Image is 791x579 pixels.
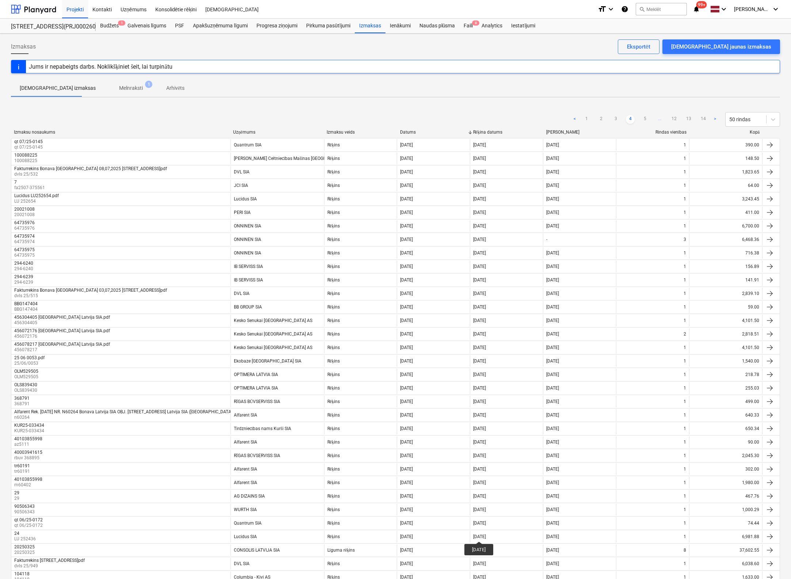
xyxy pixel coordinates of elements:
div: Quantrum SIA [234,142,262,147]
p: rbuv 368895 [14,455,44,461]
a: Page 3 [611,115,620,124]
a: Budžets1 [96,19,123,33]
div: Rēķins [327,250,340,256]
a: Izmaksas [355,19,385,33]
span: [PERSON_NAME] [734,6,771,12]
div: 6,468.36 [689,234,762,245]
div: 1,823.65 [689,166,762,178]
div: Tirdzniecības nams Kurši SIA [234,426,291,432]
div: BBG147404 [14,301,38,306]
div: [DATE] [546,223,559,229]
div: 1 [684,142,686,147]
div: PSF [171,19,189,33]
div: Rēķins [327,413,340,418]
div: [DATE] [546,156,559,161]
div: Progresa ziņojumi [252,19,302,33]
button: Meklēt [636,3,687,15]
div: 1 [684,426,686,431]
a: Galvenais līgums [123,19,171,33]
div: [DATE] [400,142,413,147]
div: 294-6239 [14,274,33,279]
div: - [546,237,547,242]
div: 1 [684,277,686,283]
div: 2 [684,331,686,337]
div: [DATE] [473,318,486,323]
i: Zināšanu pamats [621,5,628,14]
p: 456304405 [14,320,111,326]
i: notifications [693,5,700,14]
div: [DATE] [473,386,486,391]
a: Faili8 [459,19,477,33]
div: 302.00 [689,463,762,475]
div: 1 [684,250,686,256]
div: BB GROUP SIA [234,304,262,310]
p: 25/06/0053 [14,360,46,367]
div: 6,981.88 [689,531,762,542]
p: KUR25-033434 [14,428,46,434]
div: 1,540.00 [689,355,762,367]
div: [DATE] [400,304,413,310]
div: Alfarent SIA [234,440,257,445]
div: Rēķins [327,169,340,175]
div: Kesko Senukai [GEOGRAPHIC_DATA] AS [234,345,312,350]
div: Fakturrekins Bonava [GEOGRAPHIC_DATA] 08,07,2025 [STREET_ADDRESS]pdf [14,166,167,171]
div: [DATE] [400,399,413,404]
div: Rēķins [327,345,340,350]
div: 40003941615 [14,450,42,455]
button: [DEMOGRAPHIC_DATA] jaunas izmaksas [662,39,780,54]
div: Rēķins [327,183,340,188]
div: 90.00 [689,436,762,448]
div: 64.00 [689,180,762,191]
p: OLM529505 [14,374,40,380]
div: 1,000.29 [689,504,762,515]
div: [DATE] [400,237,413,242]
div: 1 [684,413,686,418]
div: Uzņēmums [233,130,321,135]
div: [PERSON_NAME] Celtniecības Mašīnas [GEOGRAPHIC_DATA] SIA [234,156,361,161]
div: Alfarent SIA [234,413,257,418]
div: Rēķins [327,196,340,202]
div: 456304405 [GEOGRAPHIC_DATA] Latvija SIA.pdf [14,315,110,320]
div: DVL SIA [234,291,250,296]
div: Iestatījumi [507,19,540,33]
div: [DATE] [546,183,559,188]
div: Datums [400,130,467,135]
div: 1 [684,223,686,229]
div: 6,038.60 [689,558,762,570]
a: Next page [711,115,719,124]
div: [DATE] [473,277,486,283]
div: [DATE] [400,358,413,364]
div: [DATE] [400,440,413,445]
p: dvls 25/532 [14,171,168,177]
div: OLM529505 [14,369,38,374]
div: Rēķins [327,440,340,445]
div: [DATE] [473,142,486,147]
div: [DATE] [400,291,413,296]
div: [DATE] [400,372,413,377]
div: [DATE] [546,210,559,215]
div: [DATE] [473,331,486,337]
div: 1 [684,156,686,161]
p: 20021008 [14,212,36,218]
a: Page 1 [582,115,591,124]
div: 255.03 [689,382,762,394]
iframe: Chat Widget [754,544,791,579]
div: 1 [684,453,686,458]
span: 1 [118,20,125,26]
p: Melnraksti [119,84,143,92]
div: Rēķins [327,237,340,242]
div: Fakturrekins Bonava [GEOGRAPHIC_DATA] 03,07,2025 [STREET_ADDRESS]pdf [14,288,167,293]
a: Previous page [570,115,579,124]
div: 2,818.51 [689,328,762,340]
div: [DATE] [546,426,559,431]
div: Alfarent SIA [234,467,257,472]
div: qt 07/25-0145 [14,139,43,144]
div: [DATE] [473,264,486,269]
div: Rēķins [327,223,340,229]
div: [DATE] [546,386,559,391]
div: Lucidus SIA [234,196,257,202]
div: [DATE] [546,277,559,283]
div: [DATE] [400,426,413,431]
div: [DATE] [473,237,486,242]
div: 1 [684,291,686,296]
